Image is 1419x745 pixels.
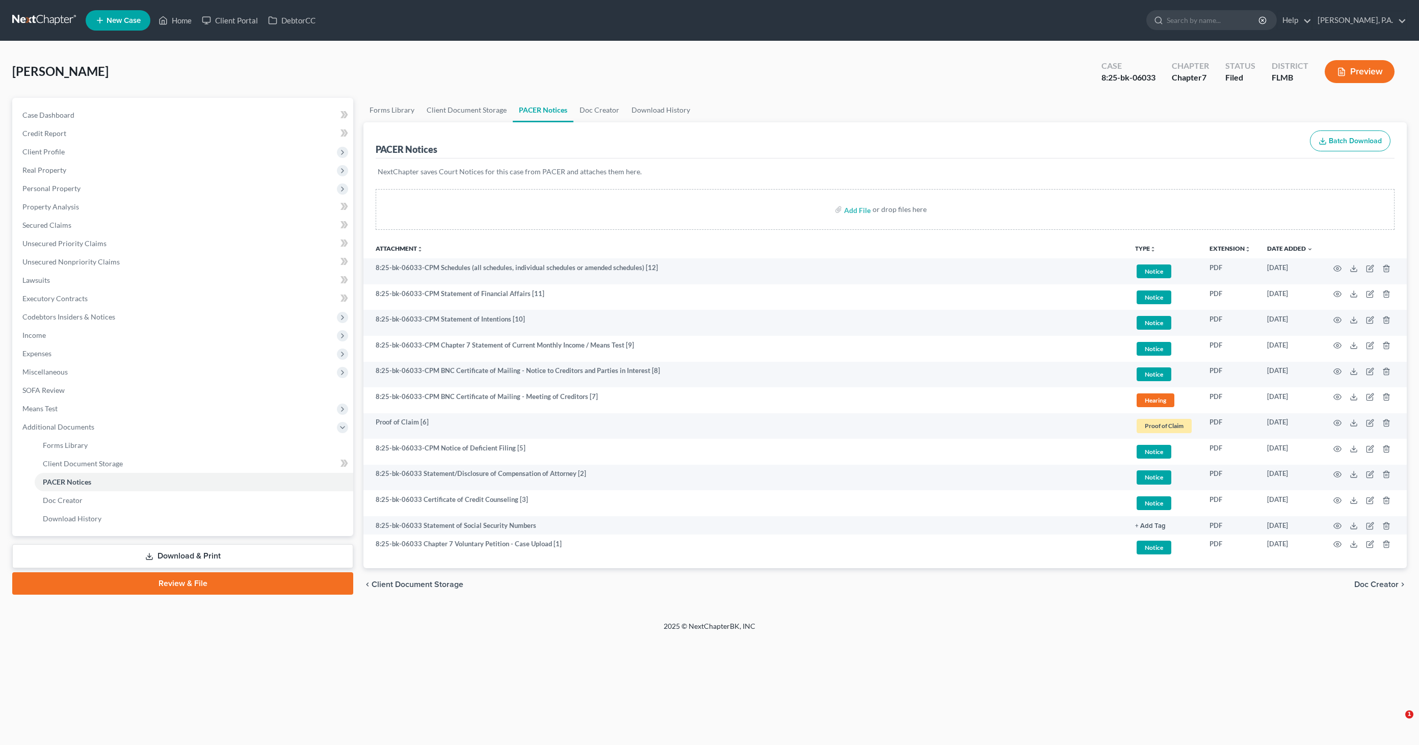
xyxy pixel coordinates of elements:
[1259,362,1321,388] td: [DATE]
[35,510,353,528] a: Download History
[22,129,66,138] span: Credit Report
[1259,413,1321,439] td: [DATE]
[1259,284,1321,310] td: [DATE]
[1201,284,1259,310] td: PDF
[1137,445,1171,459] span: Notice
[22,239,107,248] span: Unsecured Priority Claims
[22,386,65,394] span: SOFA Review
[22,184,81,193] span: Personal Property
[1354,580,1399,589] span: Doc Creator
[22,331,46,339] span: Income
[14,216,353,234] a: Secured Claims
[1135,539,1193,556] a: Notice
[1137,342,1171,356] span: Notice
[22,221,71,229] span: Secured Claims
[22,202,79,211] span: Property Analysis
[1259,516,1321,535] td: [DATE]
[1354,580,1407,589] button: Doc Creator chevron_right
[197,11,263,30] a: Client Portal
[1137,419,1192,433] span: Proof of Claim
[1150,246,1156,252] i: unfold_more
[1259,387,1321,413] td: [DATE]
[22,312,115,321] span: Codebtors Insiders & Notices
[1225,72,1255,84] div: Filed
[43,514,101,523] span: Download History
[1201,465,1259,491] td: PDF
[43,477,91,486] span: PACER Notices
[1201,413,1259,439] td: PDF
[1135,495,1193,512] a: Notice
[22,257,120,266] span: Unsecured Nonpriority Claims
[1399,580,1407,589] i: chevron_right
[376,143,437,155] div: PACER Notices
[22,404,58,413] span: Means Test
[1405,710,1413,719] span: 1
[12,64,109,78] span: [PERSON_NAME]
[1137,393,1174,407] span: Hearing
[35,436,353,455] a: Forms Library
[1201,258,1259,284] td: PDF
[363,284,1127,310] td: 8:25-bk-06033-CPM Statement of Financial Affairs [11]
[1272,60,1308,72] div: District
[1172,72,1209,84] div: Chapter
[1245,246,1251,252] i: unfold_more
[43,459,123,468] span: Client Document Storage
[1167,11,1260,30] input: Search by name...
[1310,130,1390,152] button: Batch Download
[14,271,353,289] a: Lawsuits
[1201,516,1259,535] td: PDF
[1259,465,1321,491] td: [DATE]
[1201,439,1259,465] td: PDF
[1101,60,1155,72] div: Case
[1272,72,1308,84] div: FLMB
[14,124,353,143] a: Credit Report
[1312,11,1406,30] a: [PERSON_NAME], P.A.
[22,422,94,431] span: Additional Documents
[1201,387,1259,413] td: PDF
[1135,523,1166,529] button: + Add Tag
[1329,137,1382,145] span: Batch Download
[1325,60,1395,83] button: Preview
[1201,336,1259,362] td: PDF
[873,204,927,215] div: or drop files here
[419,621,1000,640] div: 2025 © NextChapterBK, INC
[14,253,353,271] a: Unsecured Nonpriority Claims
[376,245,423,252] a: Attachmentunfold_more
[1101,72,1155,84] div: 8:25-bk-06033
[513,98,573,122] a: PACER Notices
[1259,535,1321,561] td: [DATE]
[107,17,141,24] span: New Case
[1259,336,1321,362] td: [DATE]
[363,535,1127,561] td: 8:25-bk-06033 Chapter 7 Voluntary Petition - Case Upload [1]
[625,98,696,122] a: Download History
[1135,289,1193,306] a: Notice
[14,381,353,400] a: SOFA Review
[1135,392,1193,409] a: Hearing
[1210,245,1251,252] a: Extensionunfold_more
[1201,490,1259,516] td: PDF
[1259,310,1321,336] td: [DATE]
[573,98,625,122] a: Doc Creator
[1259,258,1321,284] td: [DATE]
[1137,541,1171,554] span: Notice
[363,336,1127,362] td: 8:25-bk-06033-CPM Chapter 7 Statement of Current Monthly Income / Means Test [9]
[22,294,88,303] span: Executory Contracts
[35,491,353,510] a: Doc Creator
[363,516,1127,535] td: 8:25-bk-06033 Statement of Social Security Numbers
[1225,60,1255,72] div: Status
[363,465,1127,491] td: 8:25-bk-06033 Statement/Disclosure of Compensation of Attorney [2]
[22,367,68,376] span: Miscellaneous
[22,349,51,358] span: Expenses
[14,289,353,308] a: Executory Contracts
[22,111,74,119] span: Case Dashboard
[263,11,321,30] a: DebtorCC
[1201,310,1259,336] td: PDF
[363,580,372,589] i: chevron_left
[1137,316,1171,330] span: Notice
[363,387,1127,413] td: 8:25-bk-06033-CPM BNC Certificate of Mailing - Meeting of Creditors [7]
[1137,264,1171,278] span: Notice
[1135,417,1193,434] a: Proof of Claim
[421,98,513,122] a: Client Document Storage
[363,258,1127,284] td: 8:25-bk-06033-CPM Schedules (all schedules, individual schedules or amended schedules) [12]
[35,455,353,473] a: Client Document Storage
